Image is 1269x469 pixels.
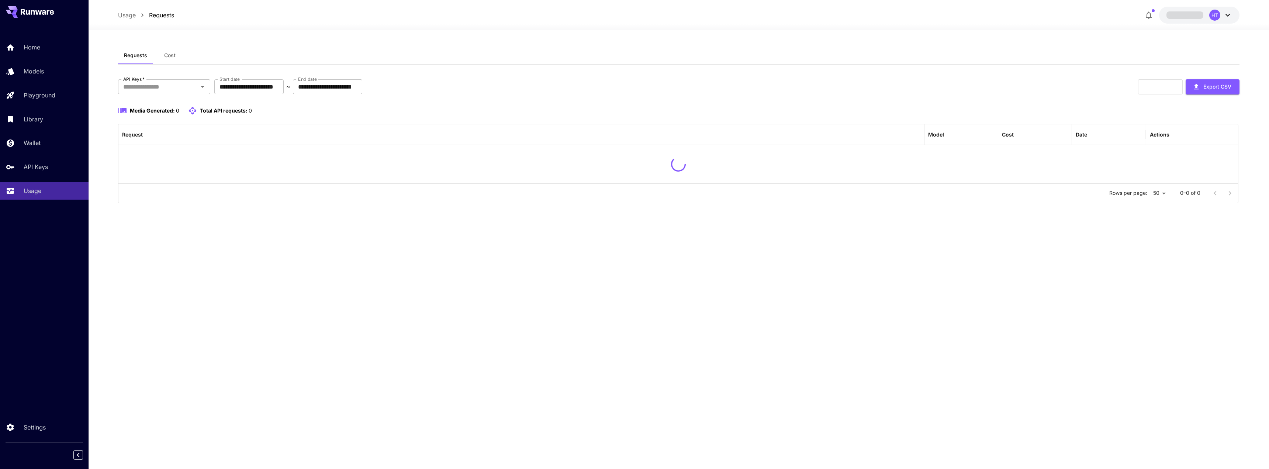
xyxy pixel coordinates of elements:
button: HT [1159,7,1239,24]
p: Models [24,67,44,76]
nav: breadcrumb [118,11,174,20]
span: 0 [249,107,252,114]
p: API Keys [24,162,48,171]
label: API Keys [123,76,145,82]
span: Requests [124,52,147,59]
label: Start date [219,76,240,82]
button: Collapse sidebar [73,450,83,460]
div: 50 [1150,188,1168,199]
p: Wallet [24,138,41,147]
p: Playground [24,91,55,100]
a: Usage [118,11,136,20]
span: 0 [176,107,179,114]
button: Export CSV [1186,79,1239,94]
div: Collapse sidebar [79,448,89,462]
p: Rows per page: [1109,189,1147,197]
span: Media Generated: [130,107,175,114]
a: Requests [149,11,174,20]
div: Actions [1150,131,1169,138]
div: HT [1209,10,1220,21]
div: Model [928,131,944,138]
p: ~ [286,82,290,91]
span: Cost [164,52,176,59]
div: Request [122,131,143,138]
span: Total API requests: [200,107,248,114]
p: Home [24,43,40,52]
div: Date [1076,131,1087,138]
div: Cost [1002,131,1014,138]
p: Usage [24,186,41,195]
p: Settings [24,423,46,432]
button: Open [197,82,208,92]
p: Library [24,115,43,124]
label: End date [298,76,317,82]
p: 0–0 of 0 [1180,189,1200,197]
